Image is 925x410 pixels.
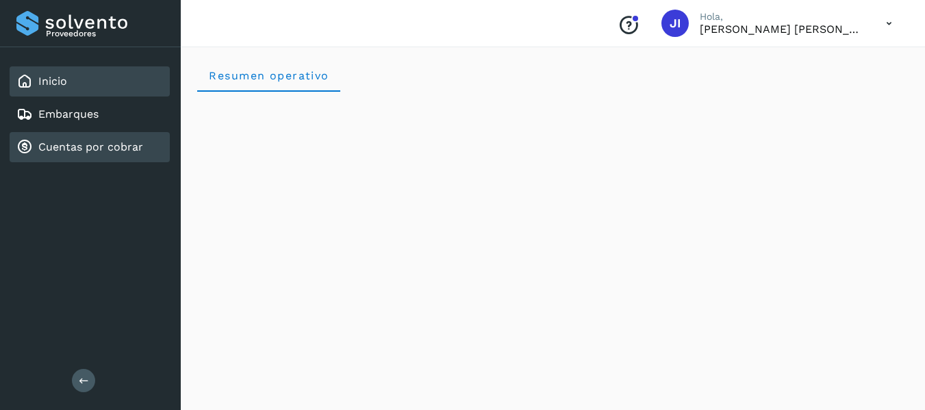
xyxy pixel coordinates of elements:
a: Inicio [38,75,67,88]
a: Embarques [38,107,99,120]
div: Embarques [10,99,170,129]
span: Resumen operativo [208,69,329,82]
div: Inicio [10,66,170,97]
div: Cuentas por cobrar [10,132,170,162]
p: Hola, [700,11,864,23]
p: Proveedores [46,29,164,38]
a: Cuentas por cobrar [38,140,143,153]
p: JOHNATAN IVAN ESQUIVEL MEDRANO [700,23,864,36]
